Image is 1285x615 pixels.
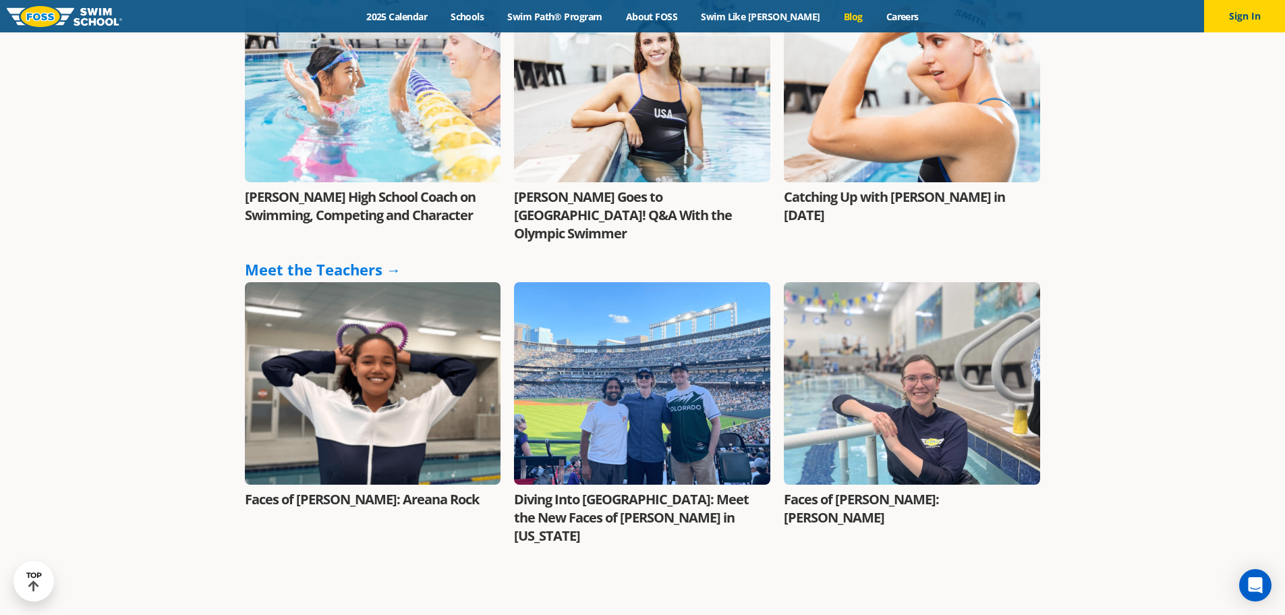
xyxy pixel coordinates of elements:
a: 2025 Calendar [355,10,439,23]
a: [PERSON_NAME] Goes to [GEOGRAPHIC_DATA]! Q&A With the Olympic Swimmer [514,188,732,242]
a: Swim Like [PERSON_NAME] [689,10,832,23]
a: Catching Up with [PERSON_NAME] in [DATE] [784,188,1005,224]
a: Diving Into [GEOGRAPHIC_DATA]: Meet the New Faces of [PERSON_NAME] in [US_STATE] [514,490,749,545]
a: About FOSS [614,10,689,23]
a: Blog [832,10,874,23]
a: Faces of [PERSON_NAME]: [PERSON_NAME] [784,490,939,527]
a: Faces of [PERSON_NAME]: Areana Rock [245,490,479,508]
a: Careers [874,10,930,23]
a: Swim Path® Program [496,10,614,23]
a: Meet the Teachers → [245,259,401,279]
a: Schools [439,10,496,23]
img: FOSS Swim School Logo [7,6,122,27]
div: Open Intercom Messenger [1239,569,1272,601]
a: [PERSON_NAME] High School Coach on Swimming, Competing and Character [245,188,476,224]
div: TOP [26,571,42,592]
